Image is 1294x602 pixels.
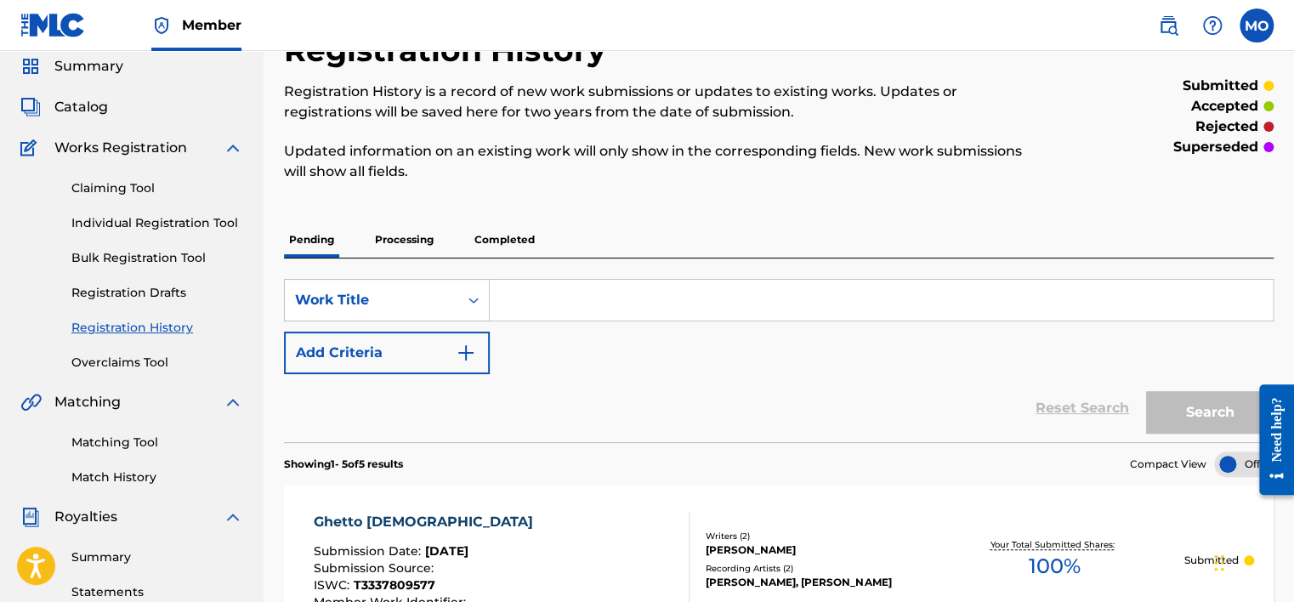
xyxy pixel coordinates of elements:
span: T3337809577 [354,577,435,593]
p: Your Total Submitted Shares: [990,538,1119,551]
a: Public Search [1151,9,1185,43]
span: Member [182,15,241,35]
p: Pending [284,222,339,258]
img: Matching [20,392,42,412]
a: Match History [71,469,243,486]
span: ISWC : [314,577,354,593]
p: Showing 1 - 5 of 5 results [284,457,403,472]
a: Summary [71,548,243,566]
img: expand [223,392,243,412]
div: Writers ( 2 ) [706,530,924,542]
p: Updated information on an existing work will only show in the corresponding fields. New work subm... [284,141,1046,182]
span: Submission Date : [314,543,425,559]
img: Royalties [20,507,41,527]
iframe: Chat Widget [1209,520,1294,602]
a: Bulk Registration Tool [71,249,243,267]
form: Search Form [284,279,1274,442]
span: Submission Source : [314,560,438,576]
p: Processing [370,222,439,258]
span: Summary [54,56,123,77]
a: Registration History [71,319,243,337]
div: Help [1195,9,1229,43]
a: SummarySummary [20,56,123,77]
span: Royalties [54,507,117,527]
a: Claiming Tool [71,179,243,197]
img: expand [223,507,243,527]
p: Submitted [1184,553,1239,568]
div: Drag [1214,537,1224,588]
p: accepted [1191,96,1258,116]
div: [PERSON_NAME], [PERSON_NAME] [706,575,924,590]
iframe: Resource Center [1246,372,1294,508]
img: Catalog [20,97,41,117]
p: Completed [469,222,540,258]
span: Catalog [54,97,108,117]
a: Registration Drafts [71,284,243,302]
img: Summary [20,56,41,77]
img: help [1202,15,1223,36]
img: 9d2ae6d4665cec9f34b9.svg [456,343,476,363]
a: Individual Registration Tool [71,214,243,232]
div: User Menu [1240,9,1274,43]
img: Works Registration [20,138,43,158]
img: MLC Logo [20,13,86,37]
span: Compact View [1130,457,1206,472]
span: Works Registration [54,138,187,158]
a: CatalogCatalog [20,97,108,117]
p: submitted [1183,76,1258,96]
span: [DATE] [425,543,468,559]
p: rejected [1195,116,1258,137]
p: superseded [1173,137,1258,157]
div: Recording Artists ( 2 ) [706,562,924,575]
div: [PERSON_NAME] [706,542,924,558]
p: Registration History is a record of new work submissions or updates to existing works. Updates or... [284,82,1046,122]
a: Statements [71,583,243,601]
a: Overclaims Tool [71,354,243,372]
div: Ghetto [DEMOGRAPHIC_DATA] [314,512,542,532]
span: 100 % [1029,551,1081,582]
img: expand [223,138,243,158]
span: Matching [54,392,121,412]
img: search [1158,15,1178,36]
a: Matching Tool [71,434,243,451]
button: Add Criteria [284,332,490,374]
img: Top Rightsholder [151,15,172,36]
div: Work Title [295,290,448,310]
